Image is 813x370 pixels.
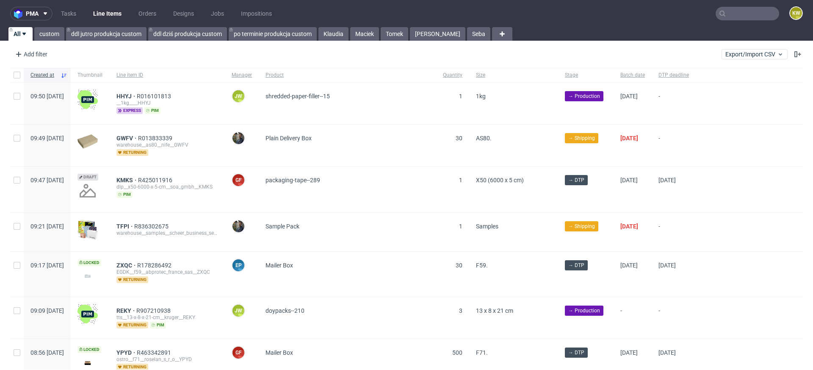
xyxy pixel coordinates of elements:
[232,259,244,271] figcaption: EP
[456,262,462,269] span: 30
[232,132,244,144] img: Maciej Sobola
[236,7,277,20] a: Impositions
[134,223,170,230] span: R836302675
[620,262,638,269] span: [DATE]
[116,356,218,363] div: ostro__f71__roselan_s_r_o__YPYD
[116,100,218,106] div: __1kg____HHYJ
[116,349,137,356] a: YPYD
[568,176,584,184] span: → DTP
[790,7,802,19] figcaption: KW
[725,51,784,58] span: Export/Import CSV
[144,107,160,114] span: pim
[138,177,174,184] a: R425011916
[77,220,98,240] img: sample-icon.16e107be6ad460a3e330.png
[620,349,638,356] span: [DATE]
[568,349,584,356] span: → DTP
[30,72,57,79] span: Created at
[658,72,689,79] span: DTP deadline
[658,135,689,156] span: -
[476,262,488,269] span: F59.
[620,135,638,142] span: [DATE]
[116,191,133,198] span: pim
[77,346,101,353] span: Locked
[116,322,148,328] span: returning
[150,322,166,328] span: pim
[116,307,136,314] a: REKY
[620,223,638,230] span: [DATE]
[620,177,638,184] span: [DATE]
[30,223,64,230] span: 09:21 [DATE]
[568,307,600,314] span: → Production
[30,93,64,100] span: 09:50 [DATE]
[265,262,293,269] span: Mailer Box
[116,184,218,190] div: dlp__x50-6000-x-5-cm__soa_gmbh__KMKS
[30,135,64,142] span: 09:49 [DATE]
[116,276,148,283] span: returning
[12,47,49,61] div: Add filter
[265,177,320,184] span: packaging-tape--289
[410,27,465,41] a: [PERSON_NAME]
[232,90,244,102] figcaption: JW
[568,92,600,100] span: → Production
[138,135,174,142] a: R013833339
[658,349,676,356] span: [DATE]
[658,93,689,114] span: -
[658,223,689,241] span: -
[77,72,103,79] span: Thumbnail
[30,307,64,314] span: 09:09 [DATE]
[565,72,607,79] span: Stage
[476,349,488,356] span: F71.
[452,349,462,356] span: 500
[232,347,244,359] figcaption: GF
[116,93,137,100] a: HHYJ
[456,135,462,142] span: 30
[381,27,408,41] a: Tomek
[77,259,101,266] span: Locked
[116,223,134,230] a: TFPI
[116,135,138,142] a: GWFV
[77,174,98,181] span: Draft
[265,72,429,79] span: Product
[137,262,173,269] a: R178286492
[459,307,462,314] span: 3
[265,135,312,142] span: Plain Delivery Box
[620,93,638,100] span: [DATE]
[30,177,64,184] span: 09:47 [DATE]
[206,7,229,20] a: Jobs
[116,177,138,184] a: KMKS
[116,107,143,114] span: express
[116,314,218,321] div: tts__13-x-8-x-21-cm__kruger__REKY
[568,262,584,269] span: → DTP
[459,223,462,230] span: 1
[66,27,147,41] a: ddl jutro produkcja custom
[168,7,199,20] a: Designs
[476,223,498,230] span: Samples
[232,72,252,79] span: Manager
[459,177,462,184] span: 1
[350,27,379,41] a: Maciek
[34,27,64,41] a: custom
[77,89,98,110] img: wHgJFi1I6lmhQAAAABJRU5ErkJggg==
[116,142,218,148] div: warehouse__as80__nife__GWFV
[77,357,98,369] img: version_two_editor_design
[265,93,330,100] span: shredded-paper-filler--15
[136,307,172,314] a: R907210938
[137,349,173,356] span: R463342891
[137,93,173,100] a: R016101813
[568,134,595,142] span: → Shipping
[722,49,788,59] button: Export/Import CSV
[658,307,689,328] span: -
[658,177,676,184] span: [DATE]
[30,349,64,356] span: 08:56 [DATE]
[476,135,492,142] span: AS80.
[148,27,227,41] a: ddl dziś produkcja custom
[116,262,137,269] a: ZXQC
[116,149,148,156] span: returning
